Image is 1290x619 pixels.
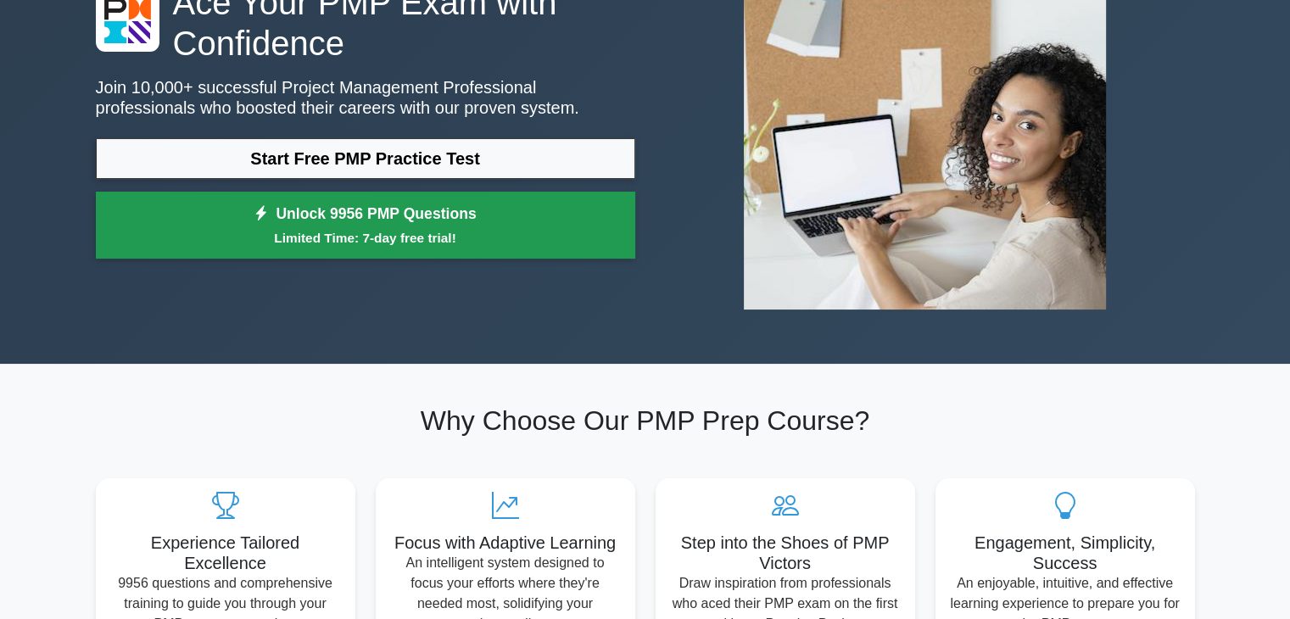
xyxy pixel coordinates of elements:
a: Start Free PMP Practice Test [96,138,635,179]
h5: Focus with Adaptive Learning [389,533,622,553]
h5: Engagement, Simplicity, Success [949,533,1181,573]
small: Limited Time: 7-day free trial! [117,228,614,248]
a: Unlock 9956 PMP QuestionsLimited Time: 7-day free trial! [96,192,635,259]
h2: Why Choose Our PMP Prep Course? [96,404,1195,437]
h5: Step into the Shoes of PMP Victors [669,533,902,573]
p: Join 10,000+ successful Project Management Professional professionals who boosted their careers w... [96,77,635,118]
h5: Experience Tailored Excellence [109,533,342,573]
